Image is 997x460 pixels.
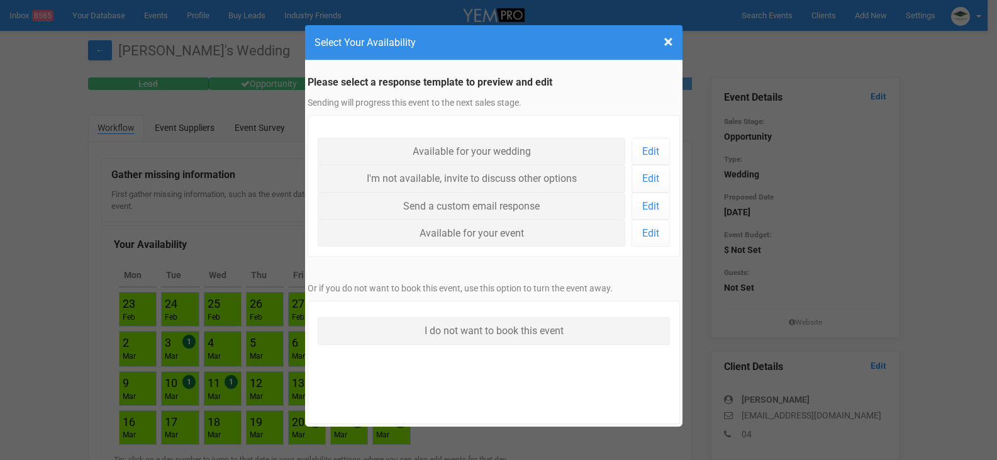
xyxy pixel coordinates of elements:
[318,220,625,247] a: Available for your event
[315,35,673,50] h4: Select Your Availability
[318,165,625,192] a: I'm not available, invite to discuss other options
[632,193,670,220] a: Edit
[308,76,680,90] legend: Please select a response template to preview and edit
[664,31,673,52] span: ×
[318,317,670,344] a: I do not want to book this event
[318,193,625,220] a: Send a custom email response
[308,96,680,109] p: Sending will progress this event to the next sales stage.
[318,138,625,165] a: Available for your wedding
[632,165,670,192] a: Edit
[632,138,670,165] a: Edit
[632,220,670,247] a: Edit
[308,282,680,295] p: Or if you do not want to book this event, use this option to turn the event away.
